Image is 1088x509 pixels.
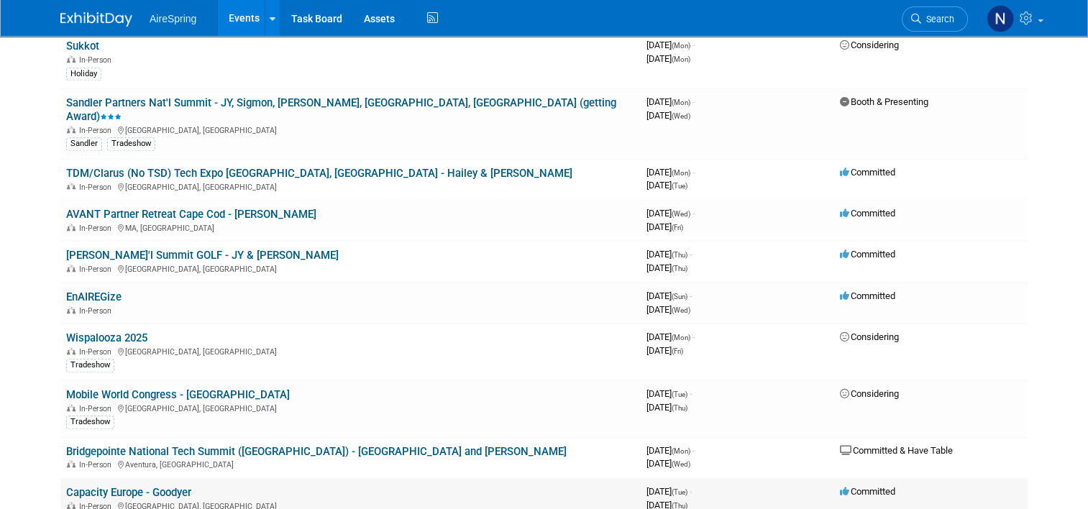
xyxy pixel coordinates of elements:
[66,345,635,357] div: [GEOGRAPHIC_DATA], [GEOGRAPHIC_DATA]
[840,249,895,260] span: Committed
[646,221,683,232] span: [DATE]
[672,306,690,314] span: (Wed)
[79,265,116,274] span: In-Person
[66,388,290,401] a: Mobile World Congress - [GEOGRAPHIC_DATA]
[672,182,687,190] span: (Tue)
[672,112,690,120] span: (Wed)
[66,208,316,221] a: AVANT Partner Retreat Cape Cod - [PERSON_NAME]
[66,402,635,413] div: [GEOGRAPHIC_DATA], [GEOGRAPHIC_DATA]
[840,96,928,107] span: Booth & Presenting
[150,13,196,24] span: AireSpring
[66,124,635,135] div: [GEOGRAPHIC_DATA], [GEOGRAPHIC_DATA]
[840,388,899,399] span: Considering
[66,137,102,150] div: Sandler
[66,96,616,123] a: Sandler Partners Nat'l Summit - JY, Sigmon, [PERSON_NAME], [GEOGRAPHIC_DATA], [GEOGRAPHIC_DATA] (...
[66,445,567,458] a: Bridgepointe National Tech Summit ([GEOGRAPHIC_DATA]) - [GEOGRAPHIC_DATA] and [PERSON_NAME]
[690,388,692,399] span: -
[672,210,690,218] span: (Wed)
[672,169,690,177] span: (Mon)
[646,388,692,399] span: [DATE]
[692,167,695,178] span: -
[79,55,116,65] span: In-Person
[66,486,191,499] a: Capacity Europe - Goodyer
[66,458,635,469] div: Aventura, [GEOGRAPHIC_DATA]
[66,221,635,233] div: MA, [GEOGRAPHIC_DATA]
[692,40,695,50] span: -
[646,262,687,273] span: [DATE]
[67,265,76,272] img: In-Person Event
[646,110,690,121] span: [DATE]
[66,331,147,344] a: Wispalooza 2025
[79,306,116,316] span: In-Person
[646,486,692,497] span: [DATE]
[79,224,116,233] span: In-Person
[646,304,690,315] span: [DATE]
[672,447,690,455] span: (Mon)
[646,345,683,356] span: [DATE]
[66,180,635,192] div: [GEOGRAPHIC_DATA], [GEOGRAPHIC_DATA]
[840,486,895,497] span: Committed
[60,12,132,27] img: ExhibitDay
[67,404,76,411] img: In-Person Event
[646,445,695,456] span: [DATE]
[690,486,692,497] span: -
[692,445,695,456] span: -
[672,98,690,106] span: (Mon)
[67,224,76,231] img: In-Person Event
[646,96,695,107] span: [DATE]
[67,306,76,313] img: In-Person Event
[690,290,692,301] span: -
[646,458,690,469] span: [DATE]
[66,262,635,274] div: [GEOGRAPHIC_DATA], [GEOGRAPHIC_DATA]
[66,416,114,428] div: Tradeshow
[66,249,339,262] a: [PERSON_NAME]'l Summit GOLF - JY & [PERSON_NAME]
[840,445,953,456] span: Committed & Have Table
[672,390,687,398] span: (Tue)
[67,183,76,190] img: In-Person Event
[840,167,895,178] span: Committed
[646,402,687,413] span: [DATE]
[66,167,572,180] a: TDM/Clarus (No TSD) Tech Expo [GEOGRAPHIC_DATA], [GEOGRAPHIC_DATA] - Hailey & [PERSON_NAME]
[672,42,690,50] span: (Mon)
[79,347,116,357] span: In-Person
[672,224,683,231] span: (Fri)
[690,249,692,260] span: -
[67,460,76,467] img: In-Person Event
[646,40,695,50] span: [DATE]
[672,251,687,259] span: (Thu)
[646,249,692,260] span: [DATE]
[66,40,99,52] a: Sukkot
[107,137,155,150] div: Tradeshow
[692,331,695,342] span: -
[67,126,76,133] img: In-Person Event
[672,293,687,301] span: (Sun)
[646,290,692,301] span: [DATE]
[902,6,968,32] a: Search
[692,96,695,107] span: -
[672,488,687,496] span: (Tue)
[66,68,101,81] div: Holiday
[646,167,695,178] span: [DATE]
[66,359,114,372] div: Tradeshow
[672,347,683,355] span: (Fri)
[672,265,687,272] span: (Thu)
[840,40,899,50] span: Considering
[646,208,695,219] span: [DATE]
[66,290,122,303] a: EnAIREGize
[840,331,899,342] span: Considering
[79,126,116,135] span: In-Person
[692,208,695,219] span: -
[67,55,76,63] img: In-Person Event
[79,460,116,469] span: In-Person
[67,502,76,509] img: In-Person Event
[646,53,690,64] span: [DATE]
[646,180,687,191] span: [DATE]
[79,183,116,192] span: In-Person
[672,460,690,468] span: (Wed)
[672,334,690,341] span: (Mon)
[987,5,1014,32] img: Natalie Pyron
[672,55,690,63] span: (Mon)
[840,208,895,219] span: Committed
[646,331,695,342] span: [DATE]
[67,347,76,354] img: In-Person Event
